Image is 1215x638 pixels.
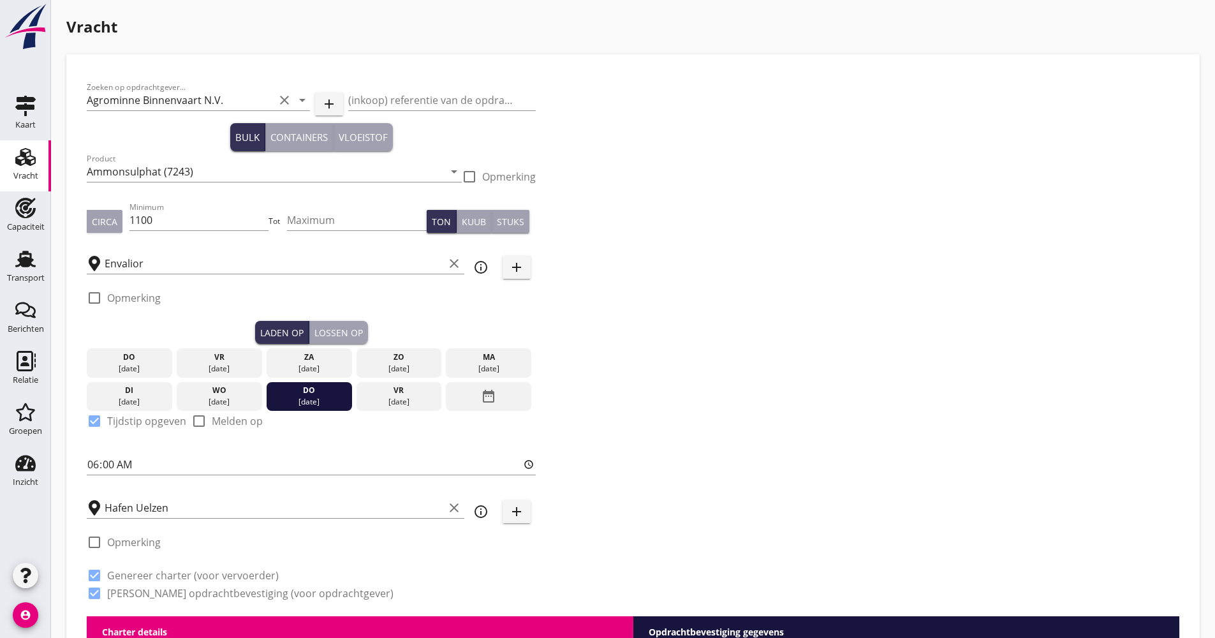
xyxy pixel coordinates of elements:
div: [DATE] [270,396,349,408]
div: Circa [92,215,117,228]
div: Laden op [260,326,304,339]
button: Stuks [492,210,529,233]
div: vr [180,352,259,363]
div: vr [359,385,438,396]
img: logo-small.a267ee39.svg [3,3,48,50]
div: Vracht [13,172,38,180]
i: clear [277,93,292,108]
label: [PERSON_NAME] opdrachtbevestiging (voor opdrachtgever) [107,587,394,600]
button: Containers [265,123,334,151]
div: Bulk [235,130,260,145]
div: [DATE] [359,363,438,375]
div: Capaciteit [7,223,45,231]
div: Inzicht [13,478,38,486]
button: Circa [87,210,122,233]
label: Opmerking [482,170,536,183]
i: add [321,96,337,112]
div: di [90,385,169,396]
label: Genereer charter (voor vervoerder) [107,569,279,582]
input: Minimum [129,210,269,230]
div: do [270,385,349,396]
button: Ton [427,210,457,233]
button: Lossen op [309,321,368,344]
label: Opmerking [107,292,161,304]
i: info_outline [473,260,489,275]
i: info_outline [473,504,489,519]
i: clear [446,256,462,271]
div: Kuub [462,215,486,228]
div: Berichten [8,325,44,333]
div: do [90,352,169,363]
i: date_range [481,385,496,408]
div: ma [449,352,528,363]
div: Lossen op [314,326,363,339]
div: [DATE] [270,363,349,375]
input: Zoeken op opdrachtgever... [87,90,274,110]
i: arrow_drop_down [295,93,310,108]
div: [DATE] [90,363,169,375]
div: Containers [270,130,328,145]
div: zo [359,352,438,363]
div: Kaart [15,121,36,129]
div: Transport [7,274,45,282]
label: Melden op [212,415,263,427]
div: Ton [432,215,451,228]
button: Laden op [255,321,309,344]
label: Tijdstip opgeven [107,415,186,427]
input: Laadplaats [105,253,444,274]
button: Vloeistof [334,123,393,151]
input: Maximum [287,210,427,230]
i: add [509,260,524,275]
i: arrow_drop_down [446,164,462,179]
div: [DATE] [90,396,169,408]
div: Relatie [13,376,38,384]
div: Vloeistof [339,130,388,145]
i: account_circle [13,602,38,628]
input: Losplaats [105,498,444,518]
button: Bulk [230,123,265,151]
div: za [270,352,349,363]
div: [DATE] [180,363,259,375]
i: clear [446,500,462,516]
i: add [509,504,524,519]
input: (inkoop) referentie van de opdrachtgever [348,90,536,110]
div: [DATE] [359,396,438,408]
input: Product [87,161,444,182]
div: Groepen [9,427,42,435]
div: Tot [269,216,287,227]
div: Stuks [497,215,524,228]
label: Opmerking [107,536,161,549]
div: [DATE] [180,396,259,408]
button: Kuub [457,210,492,233]
div: wo [180,385,259,396]
h1: Vracht [66,15,1200,38]
div: [DATE] [449,363,528,375]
